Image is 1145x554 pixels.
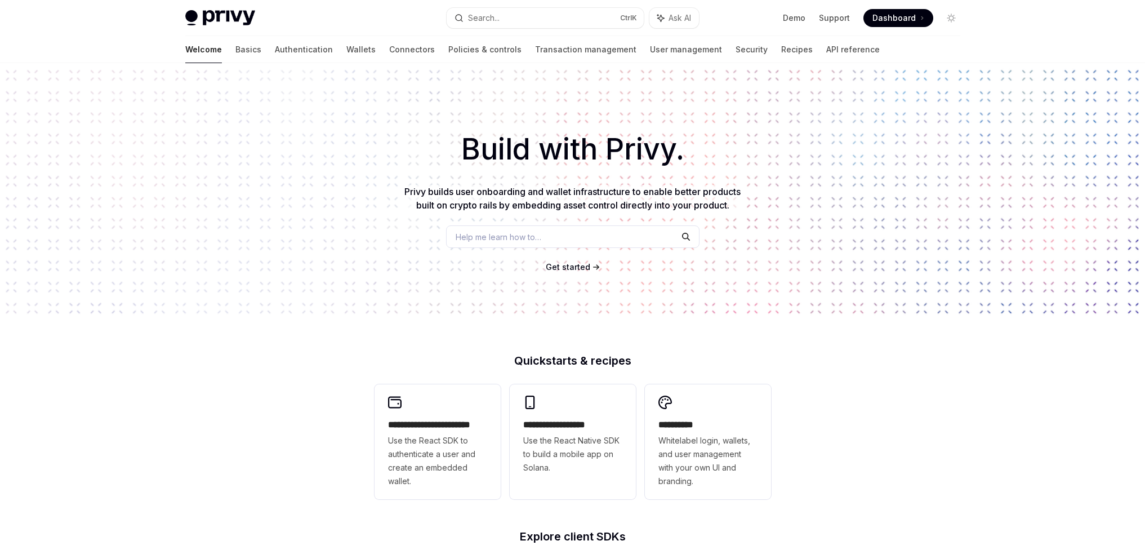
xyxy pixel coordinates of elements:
[650,36,722,63] a: User management
[275,36,333,63] a: Authentication
[456,231,541,243] span: Help me learn how to…
[736,36,768,63] a: Security
[783,12,805,24] a: Demo
[645,384,771,499] a: **** *****Whitelabel login, wallets, and user management with your own UI and branding.
[942,9,960,27] button: Toggle dark mode
[388,434,487,488] span: Use the React SDK to authenticate a user and create an embedded wallet.
[375,531,771,542] h2: Explore client SDKs
[448,36,522,63] a: Policies & controls
[375,355,771,366] h2: Quickstarts & recipes
[658,434,758,488] span: Whitelabel login, wallets, and user management with your own UI and branding.
[510,384,636,499] a: **** **** **** ***Use the React Native SDK to build a mobile app on Solana.
[535,36,636,63] a: Transaction management
[389,36,435,63] a: Connectors
[620,14,637,23] span: Ctrl K
[346,36,376,63] a: Wallets
[18,127,1127,171] h1: Build with Privy.
[826,36,880,63] a: API reference
[185,36,222,63] a: Welcome
[523,434,622,475] span: Use the React Native SDK to build a mobile app on Solana.
[863,9,933,27] a: Dashboard
[185,10,255,26] img: light logo
[819,12,850,24] a: Support
[781,36,813,63] a: Recipes
[546,262,590,272] span: Get started
[447,8,644,28] button: Search...CtrlK
[649,8,699,28] button: Ask AI
[404,186,741,211] span: Privy builds user onboarding and wallet infrastructure to enable better products built on crypto ...
[669,12,691,24] span: Ask AI
[872,12,916,24] span: Dashboard
[235,36,261,63] a: Basics
[546,262,590,273] a: Get started
[468,11,500,25] div: Search...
